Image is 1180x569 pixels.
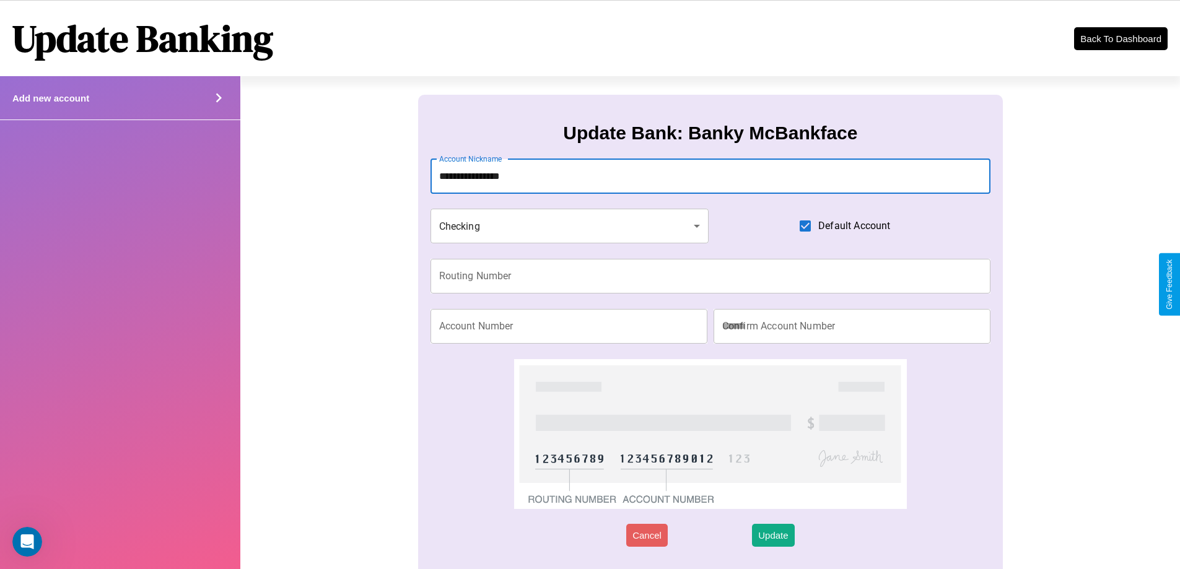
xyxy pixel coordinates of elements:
div: Checking [430,209,709,243]
h3: Update Bank: Banky McBankface [563,123,857,144]
button: Cancel [626,524,668,547]
h1: Update Banking [12,13,273,64]
img: check [514,359,906,509]
h4: Add new account [12,93,89,103]
div: Give Feedback [1165,259,1174,310]
button: Update [752,524,794,547]
iframe: Intercom live chat [12,527,42,557]
label: Account Nickname [439,154,502,164]
span: Default Account [818,219,890,233]
button: Back To Dashboard [1074,27,1168,50]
